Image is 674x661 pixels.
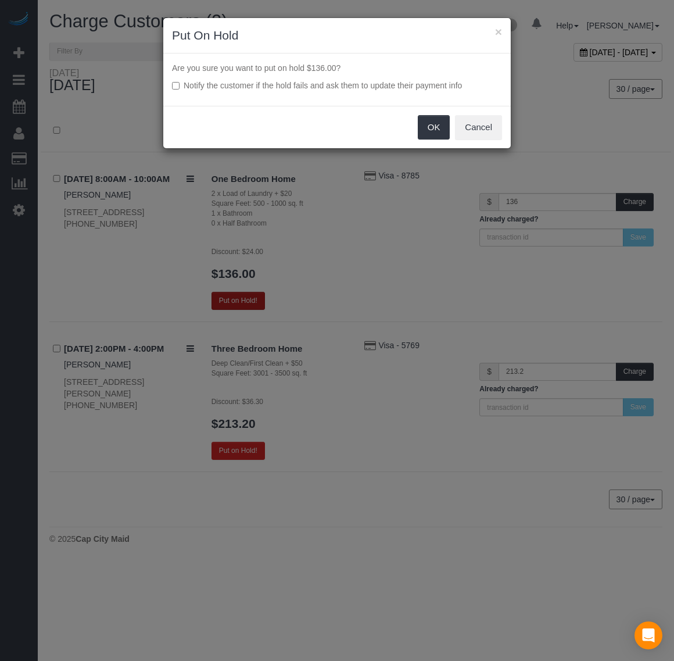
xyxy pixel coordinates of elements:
[495,26,502,38] button: ×
[634,621,662,649] div: Open Intercom Messenger
[172,82,180,90] input: Notify the customer if the hold fails and ask them to update their payment info
[163,18,511,148] sui-modal: Put On Hold
[455,115,502,140] button: Cancel
[172,63,340,73] span: Are you sure you want to put on hold $136.00?
[172,27,502,44] h3: Put On Hold
[172,80,502,91] label: Notify the customer if the hold fails and ask them to update their payment info
[418,115,450,140] button: OK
